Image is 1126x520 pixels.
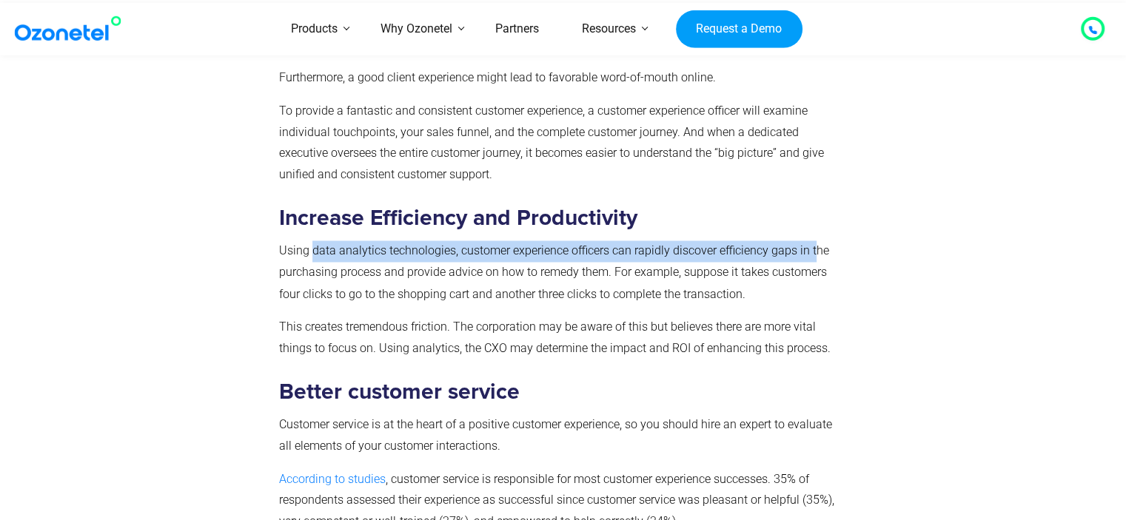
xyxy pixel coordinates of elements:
[279,67,841,89] p: Furthermore, a good client experience might lead to favorable word-of-mouth online.
[279,207,637,229] strong: Increase Efficiency and Productivity
[279,101,841,186] p: To provide a fantastic and consistent customer experience, a customer experience officer will exa...
[279,413,841,456] p: Customer service is at the heart of a positive customer experience, so you should hire an expert ...
[279,240,841,304] p: Using data analytics technologies, customer experience officers can rapidly discover efficiency g...
[279,380,520,402] strong: Better customer service
[279,316,841,359] p: This creates tremendous friction. The corporation may be aware of this but believes there are mor...
[269,3,359,55] a: Products
[279,1,598,23] strong: Increased customer satisfaction
[279,471,386,485] a: According to studies
[560,3,657,55] a: Resources
[676,10,802,48] a: Request a Demo
[474,3,560,55] a: Partners
[359,3,474,55] a: Why Ozonetel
